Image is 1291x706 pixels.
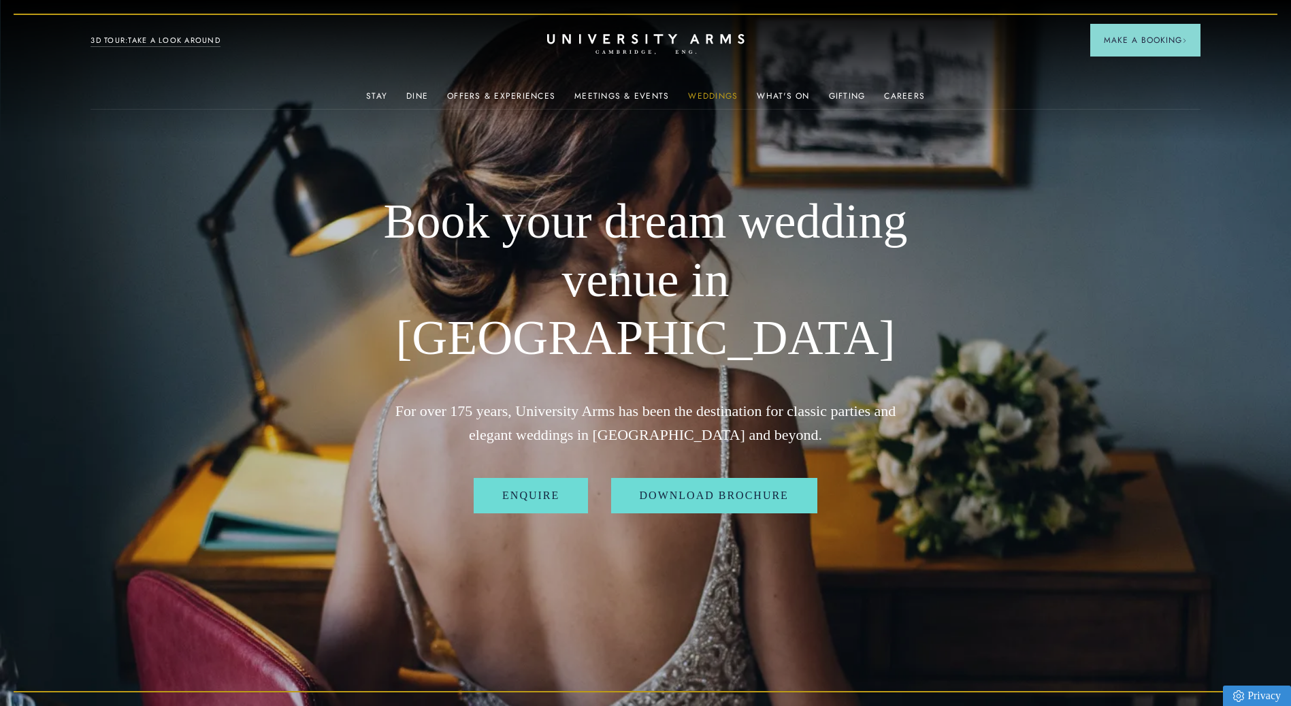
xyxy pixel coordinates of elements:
[1223,686,1291,706] a: Privacy
[406,91,428,109] a: Dine
[91,35,220,47] a: 3D TOUR:TAKE A LOOK AROUND
[1233,690,1244,702] img: Privacy
[366,91,387,109] a: Stay
[574,91,669,109] a: Meetings & Events
[447,91,555,109] a: Offers & Experiences
[474,478,588,513] a: Enquire
[757,91,809,109] a: What's On
[1182,38,1187,43] img: Arrow icon
[611,478,817,513] a: Download Brochure
[374,193,918,368] h1: Book your dream wedding venue in [GEOGRAPHIC_DATA]
[374,399,918,447] p: For over 175 years, University Arms has been the destination for classic parties and elegant wedd...
[884,91,925,109] a: Careers
[688,91,738,109] a: Weddings
[1090,24,1200,57] button: Make a BookingArrow icon
[829,91,866,109] a: Gifting
[547,34,745,55] a: Home
[1104,34,1187,46] span: Make a Booking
